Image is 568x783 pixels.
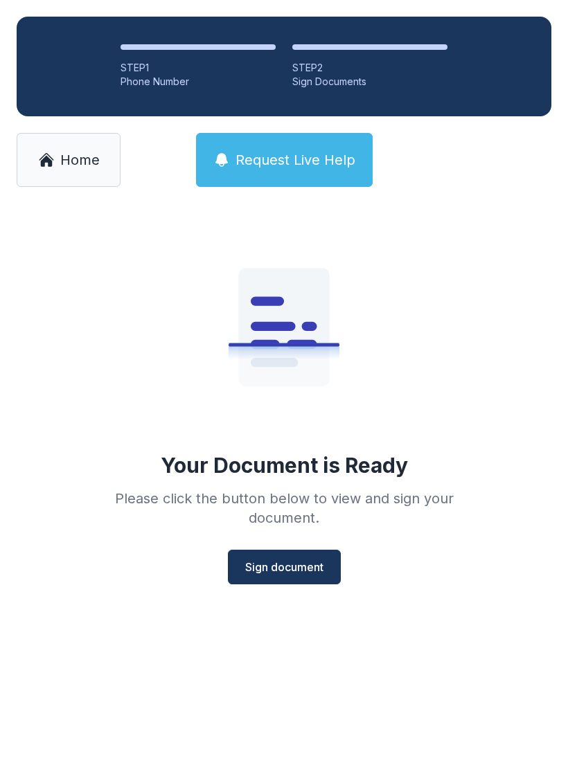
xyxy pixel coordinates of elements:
div: Sign Documents [292,75,447,89]
div: STEP 1 [121,61,276,75]
span: Home [60,150,100,170]
div: Your Document is Ready [161,453,408,478]
span: Request Live Help [236,150,355,170]
div: STEP 2 [292,61,447,75]
span: Sign document [245,559,323,575]
div: Please click the button below to view and sign your document. [85,489,483,528]
div: Phone Number [121,75,276,89]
